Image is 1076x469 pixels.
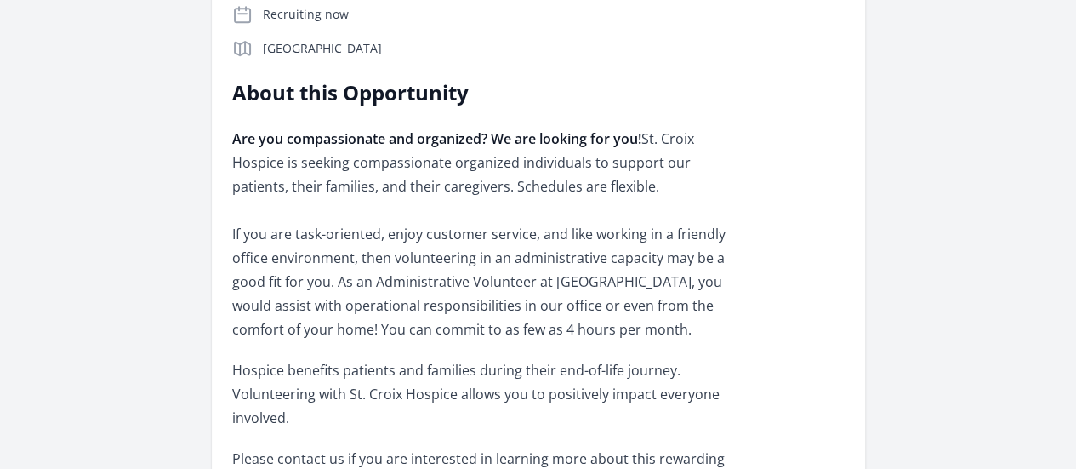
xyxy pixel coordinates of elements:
strong: Are you compassionate and organized? We are looking for you! [232,129,641,148]
h2: About this Opportunity [232,79,730,106]
p: [GEOGRAPHIC_DATA] [263,40,845,57]
p: St. Croix Hospice is seeking compassionate organized individuals to support our patients, their f... [232,127,730,341]
p: Hospice benefits patients and families during their end-of-life journey. Volunteering with St. Cr... [232,358,730,430]
p: Recruiting now [263,6,845,23]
